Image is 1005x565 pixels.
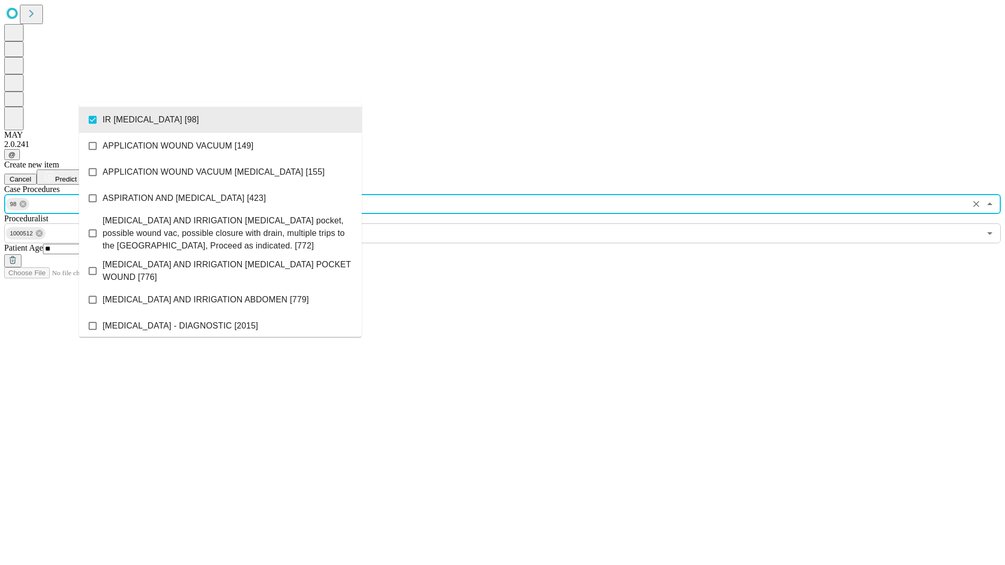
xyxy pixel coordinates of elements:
[9,175,31,183] span: Cancel
[6,228,37,240] span: 1000512
[982,226,997,241] button: Open
[103,320,258,332] span: [MEDICAL_DATA] - DIAGNOSTIC [2015]
[4,243,43,252] span: Patient Age
[103,192,266,205] span: ASPIRATION AND [MEDICAL_DATA] [423]
[103,293,309,306] span: [MEDICAL_DATA] AND IRRIGATION ABDOMEN [779]
[37,169,85,185] button: Predict
[982,197,997,211] button: Close
[55,175,76,183] span: Predict
[4,174,37,185] button: Cancel
[103,166,325,178] span: APPLICATION WOUND VACUUM [MEDICAL_DATA] [155]
[6,198,29,210] div: 98
[6,227,46,240] div: 1000512
[4,149,20,160] button: @
[103,258,353,284] span: [MEDICAL_DATA] AND IRRIGATION [MEDICAL_DATA] POCKET WOUND [776]
[4,130,1001,140] div: MAY
[103,214,353,252] span: [MEDICAL_DATA] AND IRRIGATION [MEDICAL_DATA] pocket, possible wound vac, possible closure with dr...
[103,140,253,152] span: APPLICATION WOUND VACUUM [149]
[103,114,199,126] span: IR [MEDICAL_DATA] [98]
[4,160,59,169] span: Create new item
[8,151,16,159] span: @
[4,185,60,194] span: Scheduled Procedure
[969,197,984,211] button: Clear
[4,140,1001,149] div: 2.0.241
[6,198,21,210] span: 98
[4,214,48,223] span: Proceduralist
